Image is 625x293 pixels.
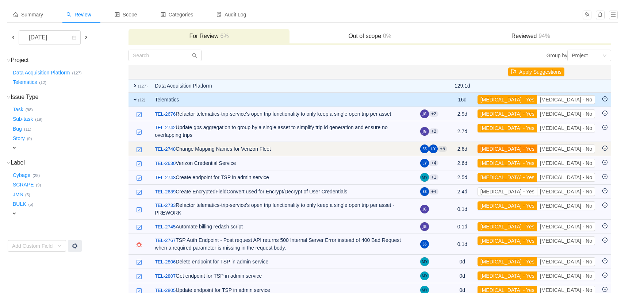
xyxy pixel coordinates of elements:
[11,67,72,78] button: Data Acquisition Platform
[293,32,447,40] h3: Out of scope
[429,144,438,153] img: LY
[429,111,438,117] aui-badge: +2
[136,259,142,265] img: 10618
[11,104,26,115] button: Task
[537,173,595,182] button: [MEDICAL_DATA] - No
[7,58,11,62] i: icon: down
[537,33,550,39] span: 94%
[11,211,17,216] span: expand
[537,236,595,245] button: [MEDICAL_DATA] - No
[151,269,417,283] td: Get endpoint for TSP in admin service
[583,11,591,19] button: icon: team
[155,258,176,266] a: TEL-2806
[478,236,537,245] button: [MEDICAL_DATA] - Yes
[420,257,429,266] img: MY
[478,173,537,182] button: [MEDICAL_DATA] - Yes
[451,269,474,283] td: 0d
[136,189,142,195] img: 10618
[537,271,595,280] button: [MEDICAL_DATA] - No
[11,77,39,88] button: Telematics
[451,185,474,199] td: 2.4d
[429,189,438,194] aui-badge: +4
[151,199,417,220] td: Refactor telematics-trip-service's open trip functionality to only keep a single open trip per as...
[115,12,120,17] i: icon: control
[537,187,595,196] button: [MEDICAL_DATA] - No
[13,12,43,18] span: Summary
[26,108,33,112] small: (98)
[155,146,176,153] a: TEL-2748
[155,174,176,181] a: TEL-2743
[11,57,128,64] h3: Project
[11,169,32,181] button: Cybage
[602,203,607,208] i: icon: minus-circle
[11,93,128,101] h3: Issue Type
[136,224,142,230] img: 10618
[132,83,138,89] span: expand
[35,117,42,122] small: (19)
[420,127,429,136] img: JG
[136,129,142,135] img: 10618
[66,12,91,18] span: Review
[151,142,417,156] td: Change Mapping Names for Verizon Fleet
[451,156,474,170] td: 2.6d
[602,258,607,263] i: icon: minus-circle
[478,187,537,196] button: [MEDICAL_DATA] - Yes
[420,222,429,231] img: JG
[381,33,391,39] span: 0%
[192,53,197,58] i: icon: search
[602,53,607,58] i: icon: down
[537,109,595,118] button: [MEDICAL_DATA] - No
[420,187,429,196] img: SS
[572,50,588,61] div: Project
[11,113,35,125] button: Sub-task
[451,107,474,121] td: 2.9d
[11,133,27,144] button: Story
[451,199,474,220] td: 0.1d
[429,160,438,166] aui-badge: +4
[478,124,537,132] button: [MEDICAL_DATA] - Yes
[7,95,11,99] i: icon: down
[218,33,229,39] span: 6%
[138,84,147,88] small: (127)
[138,98,145,102] small: (12)
[72,71,81,75] small: (127)
[420,144,429,153] img: SS
[602,146,607,151] i: icon: minus-circle
[155,124,176,131] a: TEL-2742
[602,188,607,193] i: icon: minus-circle
[602,287,607,292] i: icon: minus-circle
[155,202,176,209] a: TEL-2733
[115,12,137,18] span: Scope
[216,12,246,18] span: Audit Log
[57,244,62,249] i: icon: down
[155,223,176,231] a: TEL-2745
[420,205,429,213] img: JG
[25,193,30,197] small: (5)
[155,237,176,244] a: TEL-2767
[478,222,537,231] button: [MEDICAL_DATA] - Yes
[454,32,608,40] h3: Reviewed
[132,97,138,103] span: expand
[602,174,607,179] i: icon: minus-circle
[451,234,474,255] td: 0.1d
[151,234,417,255] td: TSP Auth Endpoint - Post request API returns 500 Internal Server Error instead of 400 Bad Request...
[155,188,176,196] a: TEL-2689
[151,121,417,142] td: Update gps aggregation to group by a single asset to simplify trip id generation and ensure no ov...
[136,161,142,167] img: 10618
[478,271,537,280] button: [MEDICAL_DATA] - Yes
[136,207,142,213] img: 10618
[155,160,176,167] a: TEL-2630
[451,142,474,156] td: 2.6d
[151,220,417,234] td: Automate billing redash script
[478,257,537,266] button: [MEDICAL_DATA] - Yes
[451,220,474,234] td: 0.1d
[13,12,18,17] i: icon: home
[151,79,417,93] td: Data Acquisition Platform
[132,32,286,40] h3: For Review
[438,146,447,152] aui-badge: +5
[478,109,537,118] button: [MEDICAL_DATA] - Yes
[478,159,537,167] button: [MEDICAL_DATA] - Yes
[161,12,193,18] span: Categories
[151,93,417,107] td: Telematics
[420,109,429,118] img: JG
